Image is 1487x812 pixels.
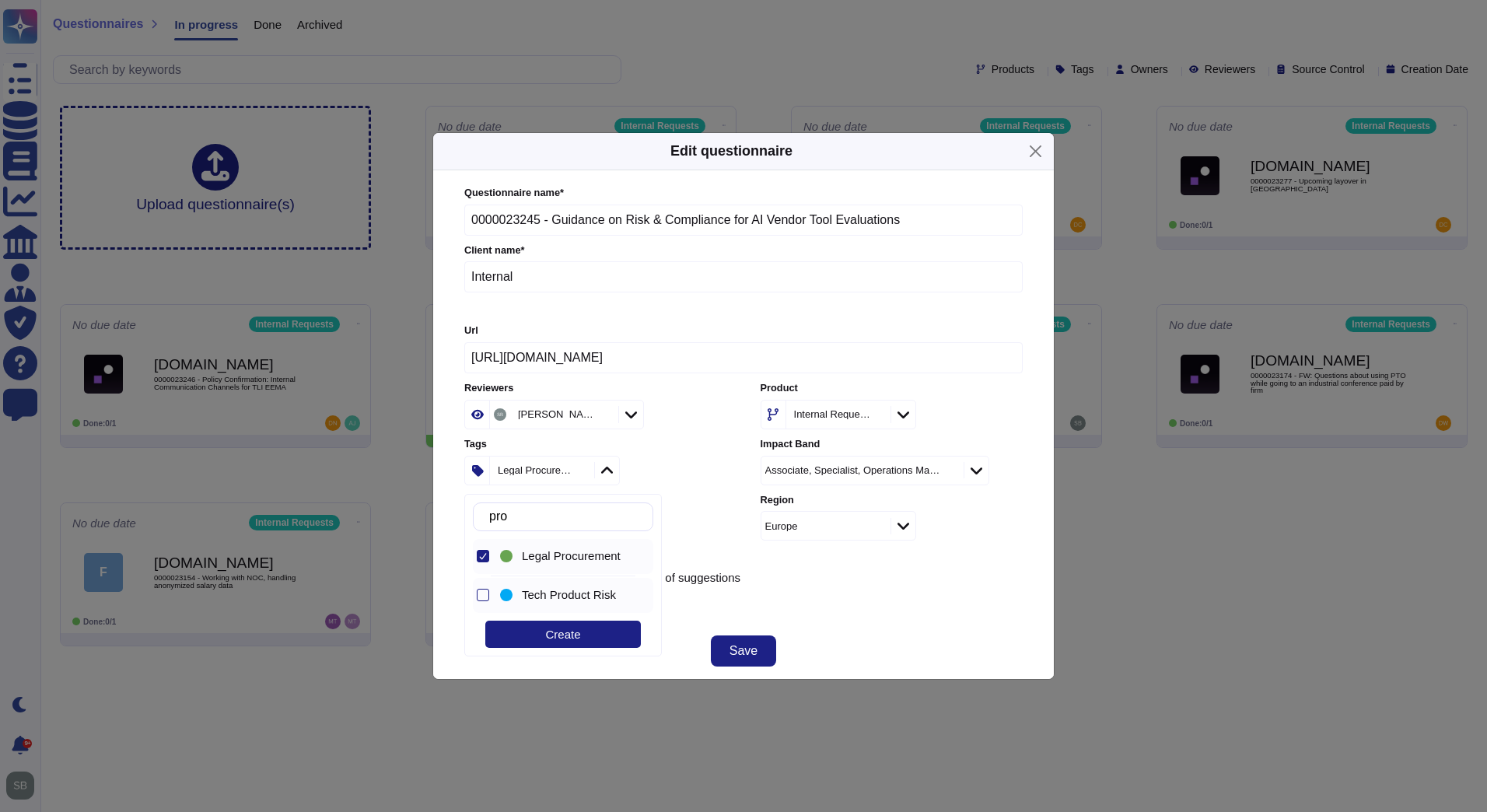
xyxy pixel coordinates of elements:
[522,549,631,563] div: Legal Procurement
[670,141,792,162] h5: Edit questionnaire
[498,465,575,475] div: Legal Procurement
[711,635,776,667] button: Save
[497,547,516,565] div: Legal Procurement
[761,439,1023,450] label: Impact Band
[464,326,1023,336] label: Url
[497,539,637,574] div: Legal Procurement
[464,383,726,394] label: Reviewers
[464,205,1023,236] input: Enter questionnaire name
[765,521,798,531] div: Europe
[1023,139,1048,163] button: Close
[522,588,631,602] div: Tech Product Risk
[497,586,516,604] div: Tech Product Risk
[481,503,653,530] input: Search by keywords
[464,342,1023,373] input: Online platform url
[464,555,1023,565] label: Suggestion source control
[794,409,871,419] div: Internal Requests
[494,408,506,421] img: user
[464,261,1023,292] input: Enter company name of the client
[497,578,637,613] div: Tech Product Risk
[464,246,1023,256] label: Client name
[464,439,726,450] label: Tags
[765,465,944,475] div: Associate, Specialist, Operations Manager
[522,549,621,563] span: Legal Procurement
[730,645,757,657] span: Save
[522,588,616,602] span: Tech Product Risk
[485,621,641,648] div: Create
[464,188,1023,198] label: Questionnaire name
[761,383,1023,394] label: Product
[761,495,1023,506] label: Region
[518,409,599,419] div: [PERSON_NAME] S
